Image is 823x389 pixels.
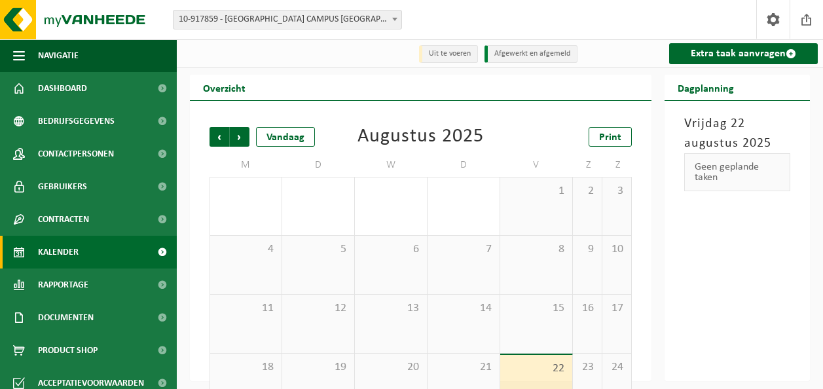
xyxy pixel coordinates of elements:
[428,153,500,177] td: D
[38,72,87,105] span: Dashboard
[579,242,595,257] span: 9
[38,301,94,334] span: Documenten
[217,301,275,316] span: 11
[500,153,573,177] td: V
[599,132,621,143] span: Print
[579,301,595,316] span: 16
[507,361,566,376] span: 22
[573,153,602,177] td: Z
[289,242,348,257] span: 5
[357,127,484,147] div: Augustus 2025
[609,184,625,198] span: 3
[507,242,566,257] span: 8
[609,242,625,257] span: 10
[579,184,595,198] span: 2
[210,153,282,177] td: M
[38,203,89,236] span: Contracten
[507,301,566,316] span: 15
[217,360,275,375] span: 18
[361,360,420,375] span: 20
[434,242,493,257] span: 7
[609,360,625,375] span: 24
[355,153,428,177] td: W
[434,301,493,316] span: 14
[282,153,355,177] td: D
[38,334,98,367] span: Product Shop
[361,242,420,257] span: 6
[38,105,115,138] span: Bedrijfsgegevens
[289,360,348,375] span: 19
[434,360,493,375] span: 21
[485,45,577,63] li: Afgewerkt en afgemeld
[38,138,114,170] span: Contactpersonen
[507,184,566,198] span: 1
[361,301,420,316] span: 13
[289,301,348,316] span: 12
[419,45,478,63] li: Uit te voeren
[210,127,229,147] span: Vorige
[684,114,790,153] h3: Vrijdag 22 augustus 2025
[665,75,747,100] h2: Dagplanning
[684,153,790,191] div: Geen geplande taken
[217,242,275,257] span: 4
[38,170,87,203] span: Gebruikers
[38,236,79,269] span: Kalender
[38,39,79,72] span: Navigatie
[602,153,632,177] td: Z
[230,127,249,147] span: Volgende
[173,10,402,29] span: 10-917859 - MIRAS CAMPUS OOSTKAMP - OOSTKAMP
[38,269,88,301] span: Rapportage
[589,127,632,147] a: Print
[190,75,259,100] h2: Overzicht
[256,127,315,147] div: Vandaag
[609,301,625,316] span: 17
[669,43,818,64] a: Extra taak aanvragen
[579,360,595,375] span: 23
[174,10,401,29] span: 10-917859 - MIRAS CAMPUS OOSTKAMP - OOSTKAMP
